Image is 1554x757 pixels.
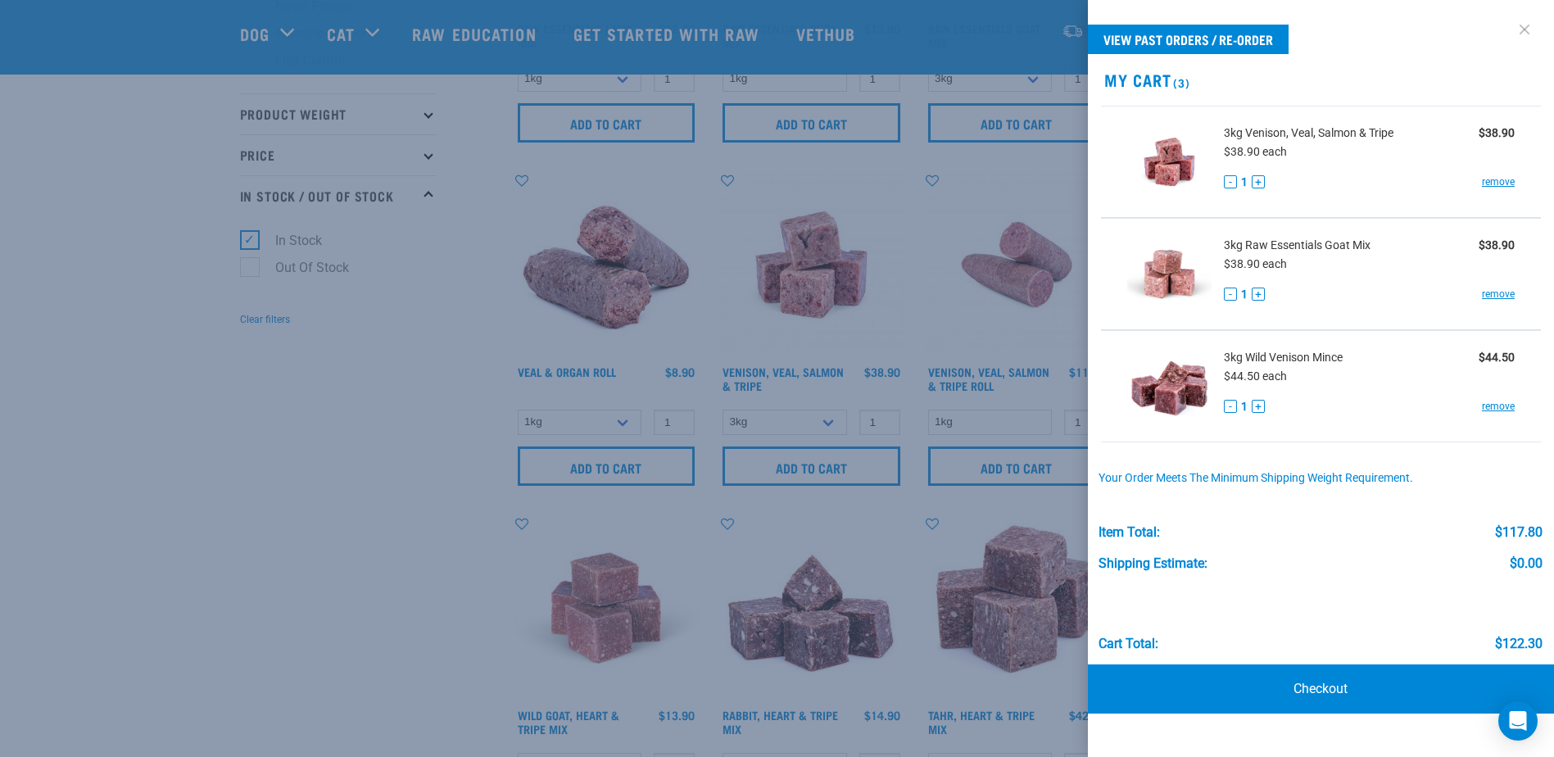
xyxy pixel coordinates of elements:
strong: $38.90 [1479,126,1515,139]
button: + [1252,400,1265,413]
span: 1 [1241,398,1248,415]
strong: $38.90 [1479,238,1515,252]
a: View past orders / re-order [1088,25,1289,54]
a: remove [1482,287,1515,301]
span: (3) [1171,79,1190,85]
button: + [1252,175,1265,188]
span: 3kg Raw Essentials Goat Mix [1224,237,1371,254]
div: Item Total: [1099,525,1161,540]
button: - [1224,175,1237,188]
button: - [1224,288,1237,301]
span: 3kg Wild Venison Mince [1224,349,1343,366]
h2: My Cart [1088,70,1554,89]
img: Raw Essentials Goat Mix [1127,232,1212,316]
button: + [1252,288,1265,301]
a: remove [1482,399,1515,414]
div: $122.30 [1495,637,1543,651]
span: 1 [1241,286,1248,303]
div: Cart total: [1099,637,1159,651]
div: Your order meets the minimum shipping weight requirement. [1099,472,1543,485]
span: $44.50 each [1224,369,1287,383]
img: Wild Venison Mince [1127,344,1212,428]
span: $38.90 each [1224,257,1287,270]
div: $117.80 [1495,525,1543,540]
img: Venison, Veal, Salmon & Tripe [1127,120,1212,204]
div: Open Intercom Messenger [1498,701,1538,741]
span: 1 [1241,174,1248,191]
a: remove [1482,175,1515,189]
button: - [1224,400,1237,413]
a: Checkout [1088,664,1554,714]
span: 3kg Venison, Veal, Salmon & Tripe [1224,125,1393,142]
div: Shipping Estimate: [1099,556,1208,571]
strong: $44.50 [1479,351,1515,364]
span: $38.90 each [1224,145,1287,158]
div: $0.00 [1510,556,1543,571]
